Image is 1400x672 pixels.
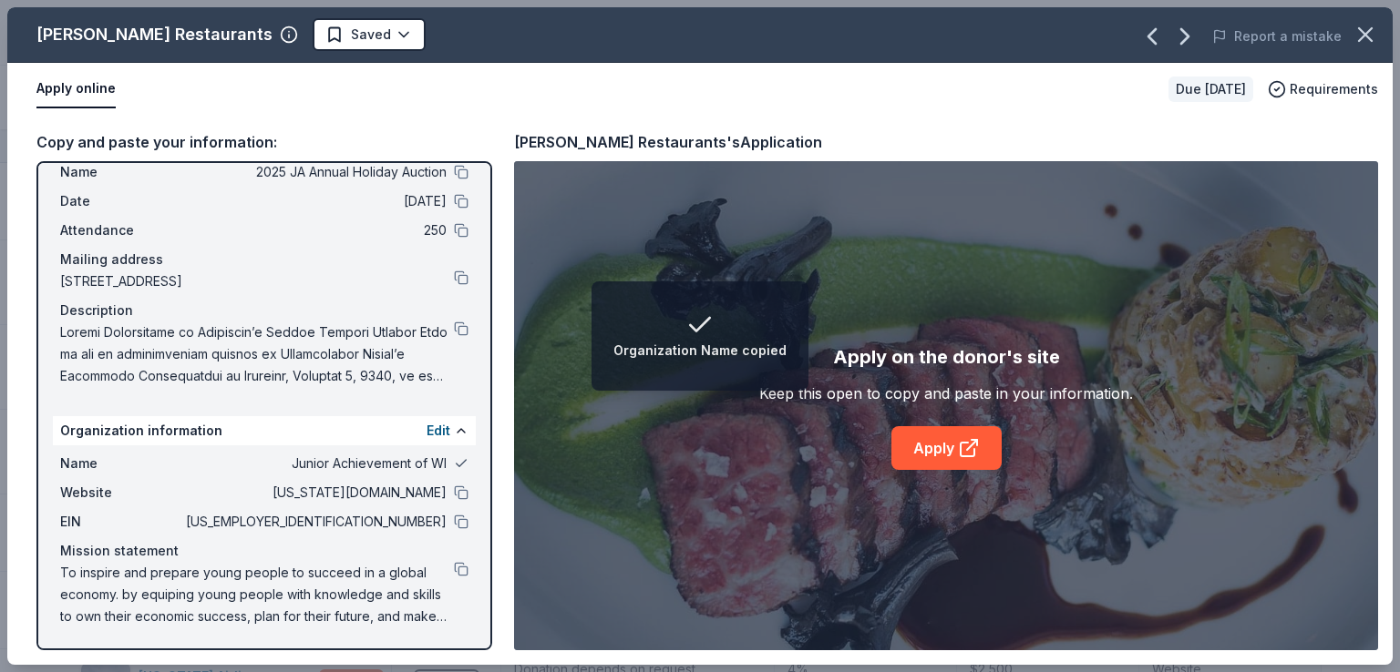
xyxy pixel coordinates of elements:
[36,130,492,154] div: Copy and paste your information:
[60,540,468,562] div: Mission statement
[1212,25,1342,47] button: Report a mistake
[60,249,468,270] div: Mailing address
[313,18,426,51] button: Saved
[60,482,182,504] span: Website
[1290,78,1378,100] span: Requirements
[60,300,468,321] div: Description
[60,453,182,474] span: Name
[60,511,182,533] span: EIN
[182,453,447,474] span: Junior Achievement of WI
[60,270,454,292] span: [STREET_ADDRESS]
[182,219,447,241] span: 250
[833,342,1060,372] div: Apply on the donor's site
[182,161,447,183] span: 2025 JA Annual Holiday Auction
[1168,76,1253,102] div: Due [DATE]
[182,190,447,212] span: [DATE]
[427,420,450,442] button: Edit
[891,426,1002,470] a: Apply
[613,340,787,361] div: Organization Name copied
[182,511,447,533] span: [US_EMPLOYER_IDENTIFICATION_NUMBER]
[60,321,454,387] span: Loremi Dolorsitame co Adipiscin’e Seddoe Tempori Utlabor Etdo ma ali en adminimveniam quisnos ex ...
[60,219,182,241] span: Attendance
[759,382,1133,404] div: Keep this open to copy and paste in your information.
[60,562,454,627] span: To inspire and prepare young people to succeed in a global economy. by equiping young people with...
[60,161,182,183] span: Name
[182,482,447,504] span: [US_STATE][DOMAIN_NAME]
[36,70,116,108] button: Apply online
[351,24,391,46] span: Saved
[1268,78,1378,100] button: Requirements
[60,190,182,212] span: Date
[514,130,822,154] div: [PERSON_NAME] Restaurants's Application
[36,20,273,49] div: [PERSON_NAME] Restaurants
[53,416,476,445] div: Organization information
